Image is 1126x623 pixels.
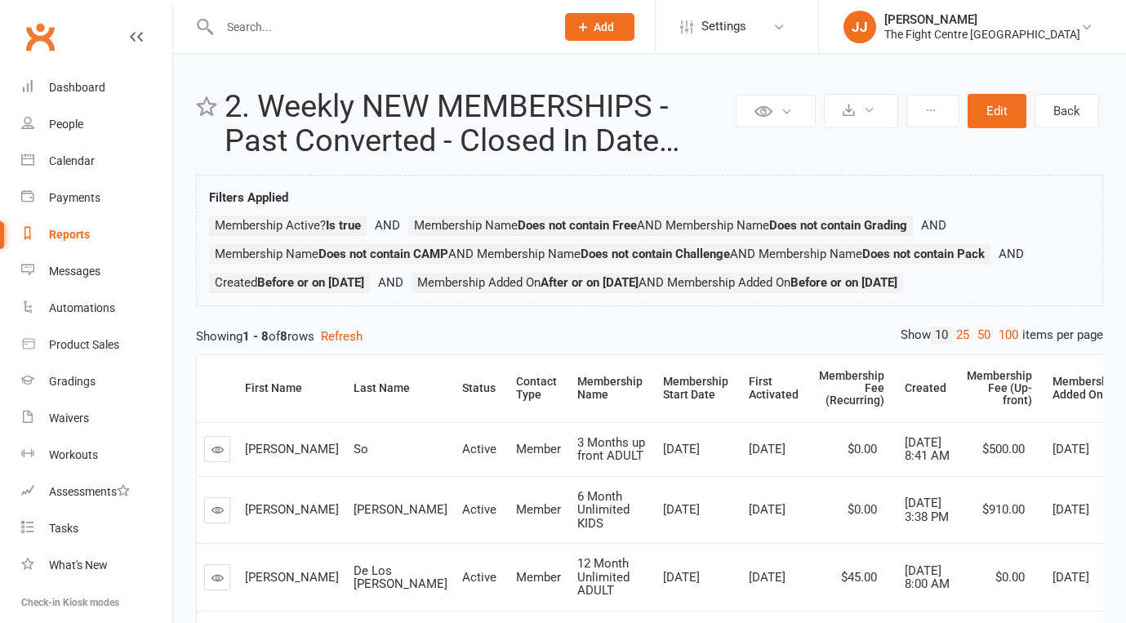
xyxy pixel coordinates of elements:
[196,327,1103,346] div: Showing of rows
[577,376,643,401] div: Membership Name
[848,502,877,517] span: $0.00
[462,570,496,585] span: Active
[49,154,95,167] div: Calendar
[21,216,172,253] a: Reports
[354,563,447,592] span: De Los [PERSON_NAME]
[518,218,637,233] strong: Does not contain Free
[541,275,639,290] strong: After or on [DATE]
[20,16,60,57] a: Clubworx
[21,510,172,547] a: Tasks
[215,275,364,290] span: Created
[21,143,172,180] a: Calendar
[21,363,172,400] a: Gradings
[326,218,361,233] strong: Is true
[1053,570,1089,585] span: [DATE]
[995,327,1022,344] a: 100
[848,442,877,456] span: $0.00
[982,502,1025,517] span: $910.00
[49,448,98,461] div: Workouts
[417,275,639,290] span: Membership Added On
[21,290,172,327] a: Automations
[749,442,786,456] span: [DATE]
[354,502,447,517] span: [PERSON_NAME]
[1053,502,1089,517] span: [DATE]
[462,442,496,456] span: Active
[49,558,108,572] div: What's New
[21,400,172,437] a: Waivers
[1053,442,1089,456] span: [DATE]
[516,442,561,456] span: Member
[663,502,700,517] span: [DATE]
[905,382,946,394] div: Created
[21,327,172,363] a: Product Sales
[841,570,877,585] span: $45.00
[516,502,561,517] span: Member
[49,118,83,131] div: People
[982,442,1025,456] span: $500.00
[1053,376,1118,401] div: Membership Added On
[905,435,950,464] span: [DATE] 8:41 AM
[663,442,700,456] span: [DATE]
[49,191,100,204] div: Payments
[209,190,288,205] strong: Filters Applied
[516,376,557,401] div: Contact Type
[862,247,985,261] strong: Does not contain Pack
[21,180,172,216] a: Payments
[257,275,364,290] strong: Before or on [DATE]
[462,502,496,517] span: Active
[639,275,897,290] span: AND Membership Added On
[245,502,339,517] span: [PERSON_NAME]
[952,327,973,344] a: 25
[414,218,637,233] span: Membership Name
[967,370,1032,407] div: Membership Fee (Up-front)
[49,522,78,535] div: Tasks
[905,496,949,524] span: [DATE] 3:38 PM
[225,90,732,158] h2: 2. Weekly NEW MEMBERSHIPS - Past Converted - Closed In Date Range
[769,218,907,233] strong: Does not contain Grading
[905,563,950,592] span: [DATE] 8:00 AM
[843,11,876,43] div: JJ
[49,375,96,388] div: Gradings
[790,275,897,290] strong: Before or on [DATE]
[245,570,339,585] span: [PERSON_NAME]
[730,247,985,261] span: AND Membership Name
[565,13,634,41] button: Add
[901,327,1103,344] div: Show items per page
[749,502,786,517] span: [DATE]
[21,69,172,106] a: Dashboard
[884,27,1080,42] div: The Fight Centre [GEOGRAPHIC_DATA]
[354,382,442,394] div: Last Name
[49,338,119,351] div: Product Sales
[21,253,172,290] a: Messages
[49,412,89,425] div: Waivers
[462,382,496,394] div: Status
[448,247,730,261] span: AND Membership Name
[931,327,952,344] a: 10
[245,442,339,456] span: [PERSON_NAME]
[245,382,333,394] div: First Name
[318,247,448,261] strong: Does not contain CAMP
[215,218,361,233] span: Membership Active?
[21,437,172,474] a: Workouts
[49,228,90,241] div: Reports
[21,474,172,510] a: Assessments
[516,570,561,585] span: Member
[819,370,884,407] div: Membership Fee (Recurring)
[577,556,630,598] span: 12 Month Unlimited ADULT
[21,547,172,584] a: What's New
[637,218,907,233] span: AND Membership Name
[49,485,130,498] div: Assessments
[49,265,100,278] div: Messages
[968,94,1026,128] button: Edit
[49,81,105,94] div: Dashboard
[354,442,368,456] span: So
[21,106,172,143] a: People
[577,489,630,531] span: 6 Month Unlimited KIDS
[215,16,544,38] input: Search...
[663,376,728,401] div: Membership Start Date
[49,301,115,314] div: Automations
[594,20,614,33] span: Add
[749,570,786,585] span: [DATE]
[215,247,448,261] span: Membership Name
[973,327,995,344] a: 50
